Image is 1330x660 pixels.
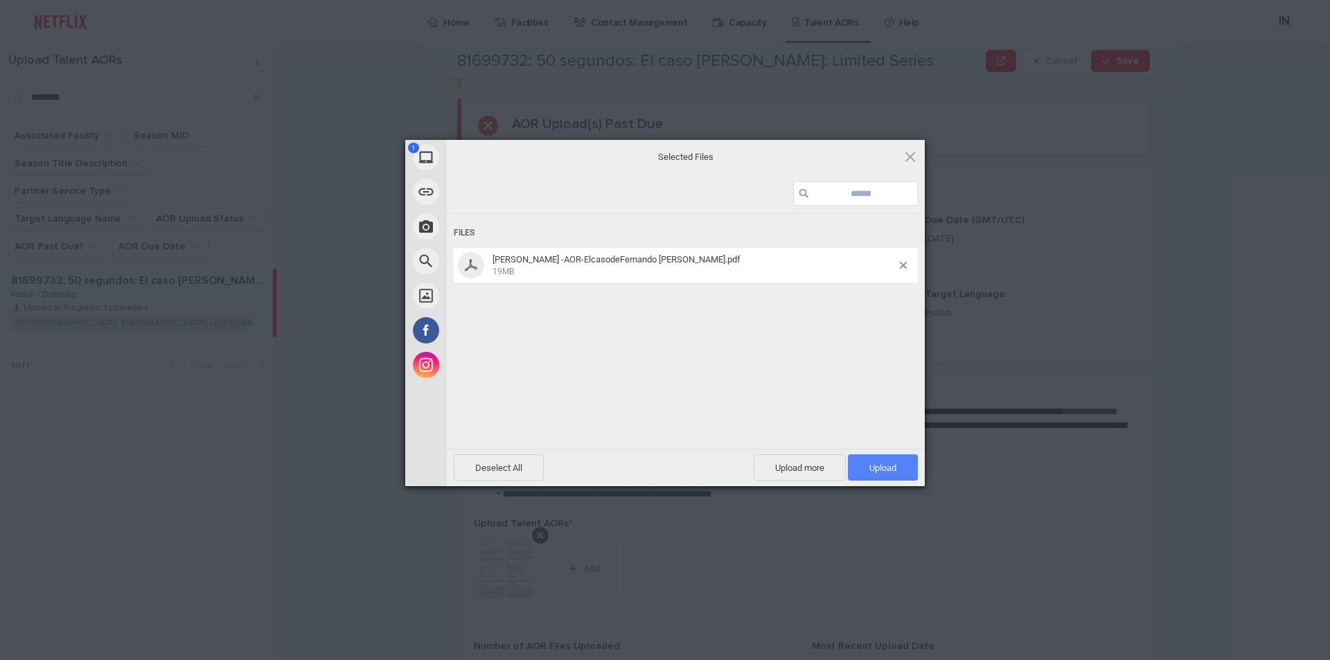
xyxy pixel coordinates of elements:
[454,220,918,246] div: Files
[408,143,419,153] span: 1
[405,140,571,175] div: My Device
[903,149,918,164] span: Click here or hit ESC to close picker
[405,313,571,348] div: Facebook
[493,267,514,276] span: 19MB
[493,254,741,265] span: [PERSON_NAME] -AOR-ElcasodeFernando [PERSON_NAME].pdf
[405,348,571,382] div: Instagram
[754,454,846,481] span: Upload more
[869,463,896,473] span: Upload
[488,254,900,277] span: Blazej Cecot -AOR-ElcasodeFernando Baez.pdf
[547,150,824,163] span: Selected Files
[405,244,571,278] div: Web Search
[454,454,544,481] span: Deselect All
[405,278,571,313] div: Unsplash
[848,454,918,481] span: Upload
[405,209,571,244] div: Take Photo
[405,175,571,209] div: Link (URL)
